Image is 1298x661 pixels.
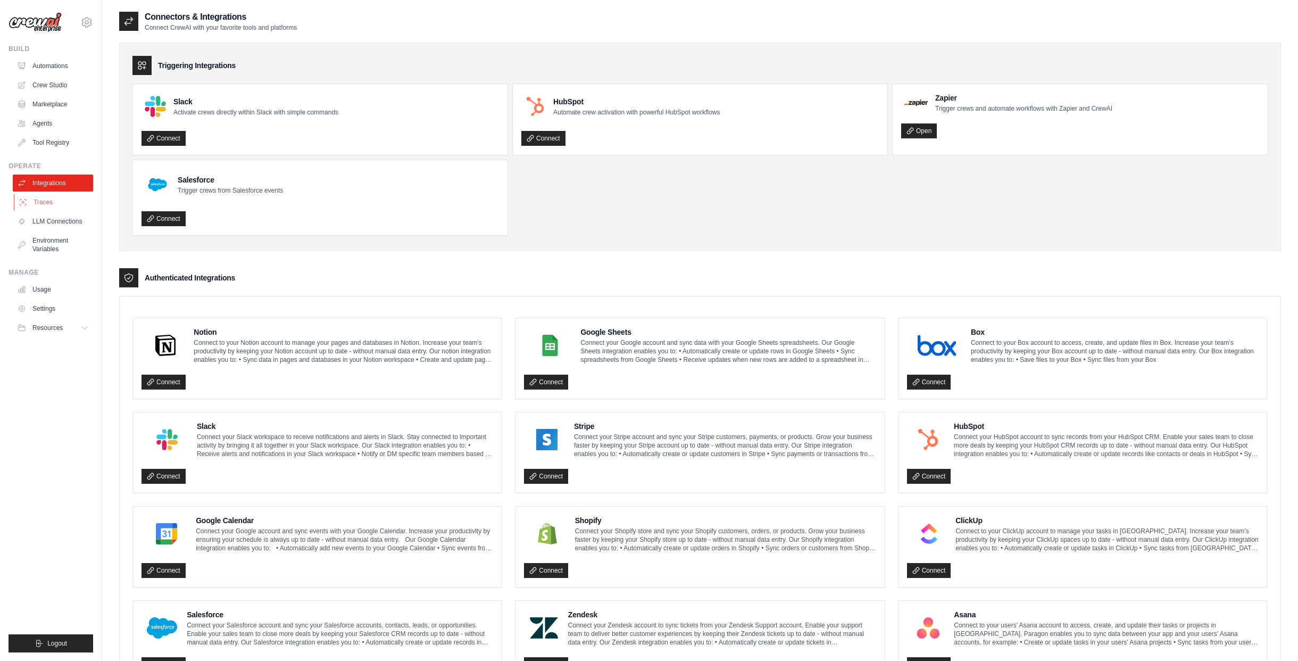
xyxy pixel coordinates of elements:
img: Slack Logo [145,429,189,450]
a: Connect [142,469,186,484]
div: Manage [9,268,93,277]
img: Stripe Logo [527,429,567,450]
a: Integrations [13,175,93,192]
p: Connect your Slack workspace to receive notifications and alerts in Slack. Stay connected to impo... [197,433,493,458]
a: Connect [142,375,186,390]
div: Build [9,45,93,53]
h4: HubSpot [553,96,720,107]
a: Automations [13,57,93,75]
button: Resources [13,319,93,336]
a: Open [901,123,937,138]
a: Tool Registry [13,134,93,151]
img: Salesforce Logo [145,617,179,639]
p: Connect your Google account and sync data with your Google Sheets spreadsheets. Our Google Sheets... [580,338,876,364]
div: Operate [9,162,93,170]
h4: HubSpot [954,421,1259,432]
img: Google Sheets Logo [527,335,573,356]
p: Connect your Shopify store and sync your Shopify customers, orders, or products. Grow your busine... [575,527,876,552]
a: Usage [13,281,93,298]
a: Connect [142,131,186,146]
p: Connect to your ClickUp account to manage your tasks in [GEOGRAPHIC_DATA]. Increase your team’s p... [955,527,1259,552]
a: Crew Studio [13,77,93,94]
a: Settings [13,300,93,317]
button: Logout [9,634,93,652]
a: Agents [13,115,93,132]
p: Connect to your users’ Asana account to access, create, and update their tasks or projects in [GE... [954,621,1259,647]
a: Connect [524,469,568,484]
img: HubSpot Logo [525,96,546,117]
h4: Salesforce [187,609,493,620]
h4: ClickUp [955,515,1259,526]
p: Connect to your Box account to access, create, and update files in Box. Increase your team’s prod... [971,338,1259,364]
h4: Box [971,327,1259,337]
h4: Asana [954,609,1259,620]
h4: Salesforce [178,175,283,185]
a: Connect [142,563,186,578]
h4: Shopify [575,515,876,526]
a: Marketplace [13,96,93,113]
p: Trigger crews and automate workflows with Zapier and CrewAI [935,104,1112,113]
img: Notion Logo [145,335,186,356]
h2: Connectors & Integrations [145,11,297,23]
img: Slack Logo [145,96,166,117]
p: Connect your Salesforce account and sync your Salesforce accounts, contacts, leads, or opportunit... [187,621,493,647]
p: Trigger crews from Salesforce events [178,186,283,195]
h4: Notion [194,327,493,337]
p: Activate crews directly within Slack with simple commands [173,108,338,117]
img: Shopify Logo [527,523,567,544]
p: Connect your Google account and sync events with your Google Calendar. Increase your productivity... [196,527,493,552]
a: Connect [142,211,186,226]
a: Environment Variables [13,232,93,258]
h4: Slack [197,421,493,432]
span: Resources [32,324,63,332]
img: ClickUp Logo [910,523,948,544]
a: Connect [524,375,568,390]
p: Automate crew activation with powerful HubSpot workflows [553,108,720,117]
a: Connect [907,563,951,578]
a: LLM Connections [13,213,93,230]
img: Asana Logo [910,617,947,639]
a: Traces [14,194,94,211]
img: HubSpot Logo [910,429,946,450]
span: Logout [47,639,67,648]
p: Connect your HubSpot account to sync records from your HubSpot CRM. Enable your sales team to clo... [954,433,1259,458]
p: Connect to your Notion account to manage your pages and databases in Notion. Increase your team’s... [194,338,493,364]
a: Connect [907,375,951,390]
img: Box Logo [910,335,963,356]
h4: Google Calendar [196,515,493,526]
a: Connect [524,563,568,578]
h4: Slack [173,96,338,107]
a: Connect [521,131,565,146]
img: Salesforce Logo [145,172,170,197]
img: Zapier Logo [904,100,928,106]
p: Connect your Stripe account and sync your Stripe customers, payments, or products. Grow your busi... [574,433,876,458]
h4: Zendesk [568,609,876,620]
h4: Zapier [935,93,1112,103]
h4: Google Sheets [580,327,876,337]
img: Google Calendar Logo [145,523,188,544]
h3: Authenticated Integrations [145,272,235,283]
p: Connect CrewAI with your favorite tools and platforms [145,23,297,32]
a: Connect [907,469,951,484]
h3: Triggering Integrations [158,60,236,71]
p: Connect your Zendesk account to sync tickets from your Zendesk Support account. Enable your suppo... [568,621,876,647]
img: Zendesk Logo [527,617,561,639]
img: Logo [9,12,62,32]
h4: Stripe [574,421,876,432]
